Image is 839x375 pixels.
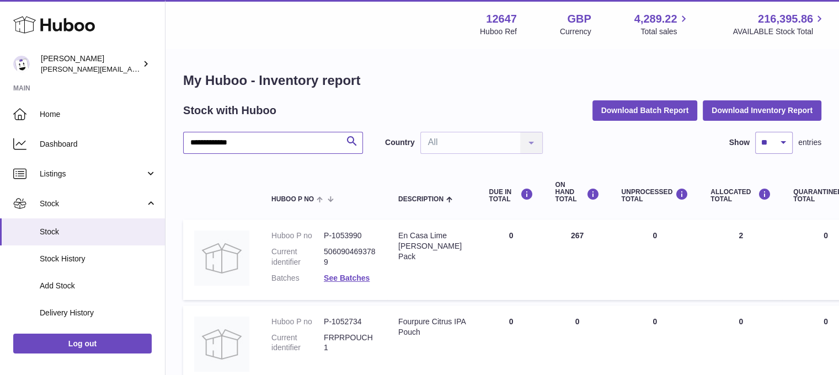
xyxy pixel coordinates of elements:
[13,56,30,72] img: peter@pinter.co.uk
[40,169,145,179] span: Listings
[40,281,157,291] span: Add Stock
[398,196,443,203] span: Description
[271,317,324,327] dt: Huboo P no
[194,317,249,372] img: product image
[486,12,517,26] strong: 12647
[567,12,591,26] strong: GBP
[271,196,314,203] span: Huboo P no
[40,227,157,237] span: Stock
[592,100,698,120] button: Download Batch Report
[271,333,324,353] dt: Current identifier
[183,72,821,89] h1: My Huboo - Inventory report
[271,231,324,241] dt: Huboo P no
[324,247,376,267] dd: 5060904693789
[710,188,771,203] div: ALLOCATED Total
[733,12,826,37] a: 216,395.86 AVAILABLE Stock Total
[41,53,140,74] div: [PERSON_NAME]
[40,199,145,209] span: Stock
[621,188,688,203] div: UNPROCESSED Total
[699,219,782,300] td: 2
[41,65,280,73] span: [PERSON_NAME][EMAIL_ADDRESS][PERSON_NAME][DOMAIN_NAME]
[758,12,813,26] span: 216,395.86
[480,26,517,37] div: Huboo Ref
[729,137,750,148] label: Show
[703,100,821,120] button: Download Inventory Report
[398,231,467,262] div: En Casa Lime [PERSON_NAME] Pack
[824,317,828,326] span: 0
[183,103,276,118] h2: Stock with Huboo
[40,109,157,120] span: Home
[555,181,599,203] div: ON HAND Total
[40,254,157,264] span: Stock History
[560,26,591,37] div: Currency
[324,231,376,241] dd: P-1053990
[634,12,690,37] a: 4,289.22 Total sales
[324,317,376,327] dd: P-1052734
[271,247,324,267] dt: Current identifier
[324,274,370,282] a: See Batches
[733,26,826,37] span: AVAILABLE Stock Total
[489,188,533,203] div: DUE IN TOTAL
[13,334,152,353] a: Log out
[40,139,157,149] span: Dashboard
[40,308,157,318] span: Delivery History
[398,317,467,337] div: Fourpure Citrus IPA Pouch
[634,12,677,26] span: 4,289.22
[385,137,415,148] label: Country
[798,137,821,148] span: entries
[610,219,699,300] td: 0
[478,219,544,300] td: 0
[194,231,249,286] img: product image
[324,333,376,353] dd: FRPRPOUCH1
[544,219,610,300] td: 267
[640,26,690,37] span: Total sales
[824,231,828,240] span: 0
[271,273,324,283] dt: Batches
